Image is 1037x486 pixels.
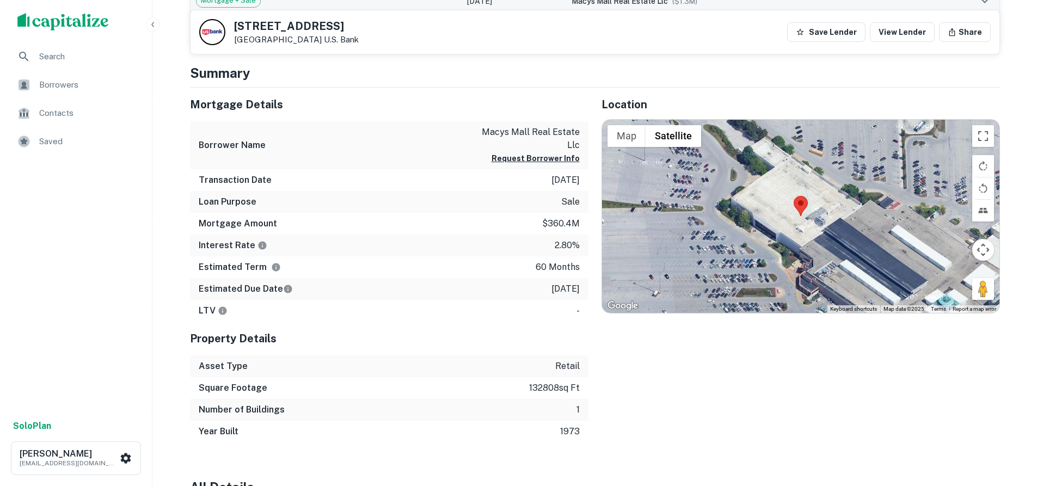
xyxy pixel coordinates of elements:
[9,100,143,126] a: Contacts
[39,107,137,120] span: Contacts
[20,450,118,458] h6: [PERSON_NAME]
[646,125,701,147] button: Show satellite imagery
[787,22,866,42] button: Save Lender
[199,425,238,438] h6: Year Built
[931,306,946,312] a: Terms (opens in new tab)
[20,458,118,468] p: [EMAIL_ADDRESS][DOMAIN_NAME]
[972,125,994,147] button: Toggle fullscreen view
[13,420,51,433] a: SoloPlan
[271,262,281,272] svg: Term is based on a standard schedule for this type of loan.
[324,35,359,44] a: U.s. Bank
[576,403,580,416] p: 1
[602,96,1000,113] h5: Location
[939,22,991,42] button: Share
[542,217,580,230] p: $360.4m
[972,200,994,222] button: Tilt map
[17,13,109,30] img: capitalize-logo.png
[199,217,277,230] h6: Mortgage Amount
[199,382,267,395] h6: Square Footage
[199,174,272,187] h6: Transaction Date
[883,306,924,312] span: Map data ©2025
[190,63,1000,83] h4: Summary
[551,282,580,296] p: [DATE]
[218,306,228,316] svg: LTVs displayed on the website are for informational purposes only and may be reported incorrectly...
[576,304,580,317] p: -
[560,425,580,438] p: 1973
[972,155,994,177] button: Rotate map clockwise
[482,126,580,152] p: macys mall real estate llc
[870,22,935,42] a: View Lender
[972,278,994,300] button: Drag Pegman onto the map to open Street View
[536,261,580,274] p: 60 months
[605,299,641,313] a: Open this area in Google Maps (opens a new window)
[605,299,641,313] img: Google
[830,305,877,313] button: Keyboard shortcuts
[199,282,293,296] h6: Estimated Due Date
[199,304,228,317] h6: LTV
[561,195,580,208] p: sale
[199,195,256,208] h6: Loan Purpose
[190,96,588,113] h5: Mortgage Details
[199,261,281,274] h6: Estimated Term
[13,421,51,431] strong: Solo Plan
[234,35,359,45] p: [GEOGRAPHIC_DATA]
[190,330,588,347] h5: Property Details
[608,125,646,147] button: Show street map
[9,72,143,98] a: Borrowers
[199,139,266,152] h6: Borrower Name
[983,399,1037,451] iframe: Chat Widget
[234,21,359,32] h5: [STREET_ADDRESS]
[972,239,994,261] button: Map camera controls
[972,177,994,199] button: Rotate map counterclockwise
[39,135,137,148] span: Saved
[199,360,248,373] h6: Asset Type
[257,241,267,250] svg: The interest rates displayed on the website are for informational purposes only and may be report...
[39,50,137,63] span: Search
[9,128,143,155] a: Saved
[551,174,580,187] p: [DATE]
[529,382,580,395] p: 132808 sq ft
[11,441,141,475] button: [PERSON_NAME][EMAIL_ADDRESS][DOMAIN_NAME]
[555,360,580,373] p: retail
[555,239,580,252] p: 2.80%
[492,152,580,165] button: Request Borrower Info
[199,403,285,416] h6: Number of Buildings
[199,239,267,252] h6: Interest Rate
[9,44,143,70] a: Search
[39,78,137,91] span: Borrowers
[283,284,293,294] svg: Estimate is based on a standard schedule for this type of loan.
[953,306,996,312] a: Report a map error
